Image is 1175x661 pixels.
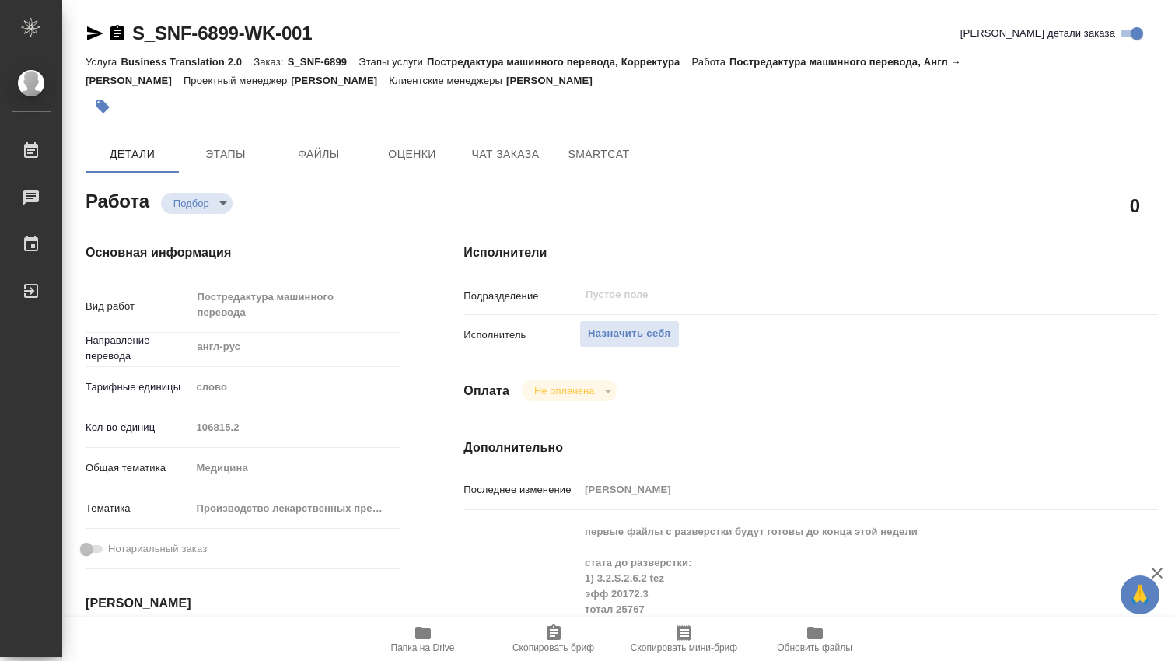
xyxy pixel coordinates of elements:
[375,145,449,164] span: Оценки
[463,382,509,400] h4: Оплата
[691,56,729,68] p: Работа
[108,541,207,557] span: Нотариальный заказ
[86,24,104,43] button: Скопировать ссылку для ЯМессенджера
[1127,579,1153,611] span: 🙏
[86,333,191,364] p: Направление перевода
[282,145,356,164] span: Файлы
[108,24,127,43] button: Скопировать ссылку
[132,23,312,44] a: S_SNF-6899-WK-001
[427,56,691,68] p: Постредактура машинного перевода, Корректура
[358,617,488,661] button: Папка на Drive
[86,299,191,314] p: Вид работ
[86,501,191,516] p: Тематика
[463,439,1158,457] h4: Дополнительно
[512,642,594,653] span: Скопировать бриф
[1121,575,1159,614] button: 🙏
[750,617,880,661] button: Обновить файлы
[288,56,359,68] p: S_SNF-6899
[561,145,636,164] span: SmartCat
[184,75,291,86] p: Проектный менеджер
[584,285,1063,304] input: Пустое поле
[777,642,852,653] span: Обновить файлы
[254,56,287,68] p: Заказ:
[463,243,1158,262] h4: Исполнители
[960,26,1115,41] span: [PERSON_NAME] детали заказа
[169,197,214,210] button: Подбор
[86,420,191,435] p: Кол-во единиц
[188,145,263,164] span: Этапы
[631,642,737,653] span: Скопировать мини-бриф
[389,75,506,86] p: Клиентские менеджеры
[86,594,401,613] h4: [PERSON_NAME]
[86,379,191,395] p: Тарифные единицы
[191,416,401,439] input: Пустое поле
[619,617,750,661] button: Скопировать мини-бриф
[86,243,401,262] h4: Основная информация
[191,374,401,400] div: слово
[488,617,619,661] button: Скопировать бриф
[463,482,579,498] p: Последнее изменение
[522,380,617,401] div: Подбор
[468,145,543,164] span: Чат заказа
[121,56,254,68] p: Business Translation 2.0
[1130,192,1140,219] h2: 0
[86,186,149,214] h2: Работа
[95,145,170,164] span: Детали
[391,642,455,653] span: Папка на Drive
[86,460,191,476] p: Общая тематика
[161,193,233,214] div: Подбор
[588,325,670,343] span: Назначить себя
[579,478,1100,501] input: Пустое поле
[506,75,604,86] p: [PERSON_NAME]
[86,89,120,124] button: Добавить тэг
[86,56,121,68] p: Услуга
[463,289,579,304] p: Подразделение
[358,56,427,68] p: Этапы услуги
[463,327,579,343] p: Исполнитель
[579,320,679,348] button: Назначить себя
[530,384,599,397] button: Не оплачена
[191,455,401,481] div: Медицина
[191,495,401,522] div: Производство лекарственных препаратов
[291,75,389,86] p: [PERSON_NAME]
